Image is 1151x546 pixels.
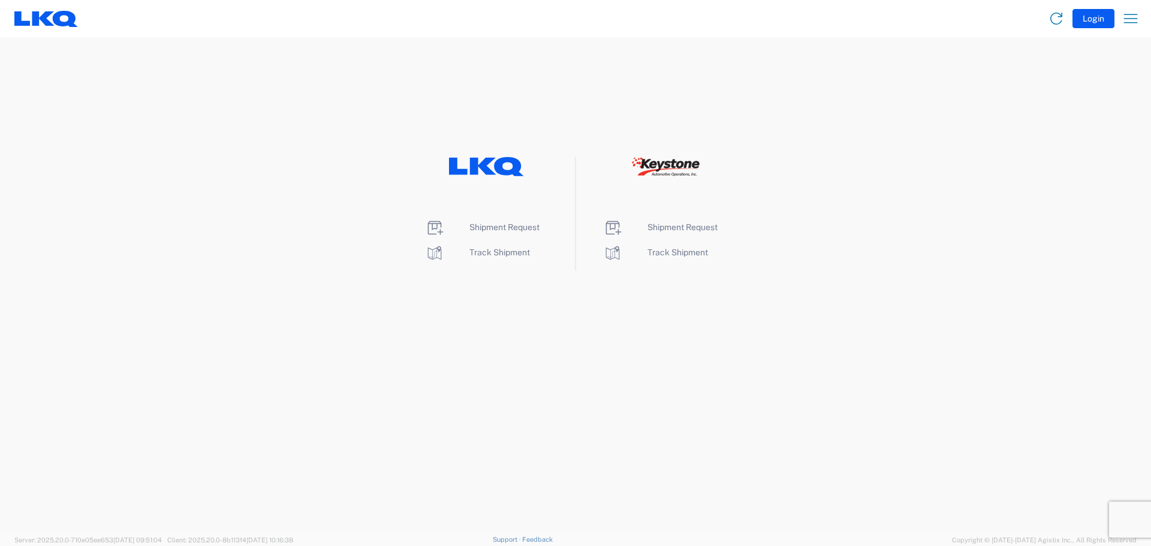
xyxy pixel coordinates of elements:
span: Shipment Request [469,222,540,232]
span: Track Shipment [647,248,708,257]
a: Track Shipment [425,248,530,257]
span: Track Shipment [469,248,530,257]
a: Shipment Request [425,222,540,232]
a: Support [493,536,523,543]
span: Copyright © [DATE]-[DATE] Agistix Inc., All Rights Reserved [952,535,1137,545]
span: [DATE] 09:51:04 [113,536,162,544]
a: Feedback [522,536,553,543]
span: Shipment Request [647,222,718,232]
a: Track Shipment [603,248,708,257]
a: Shipment Request [603,222,718,232]
span: Server: 2025.20.0-710e05ee653 [14,536,162,544]
span: Client: 2025.20.0-8b113f4 [167,536,293,544]
span: [DATE] 10:16:38 [246,536,293,544]
button: Login [1072,9,1114,28]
